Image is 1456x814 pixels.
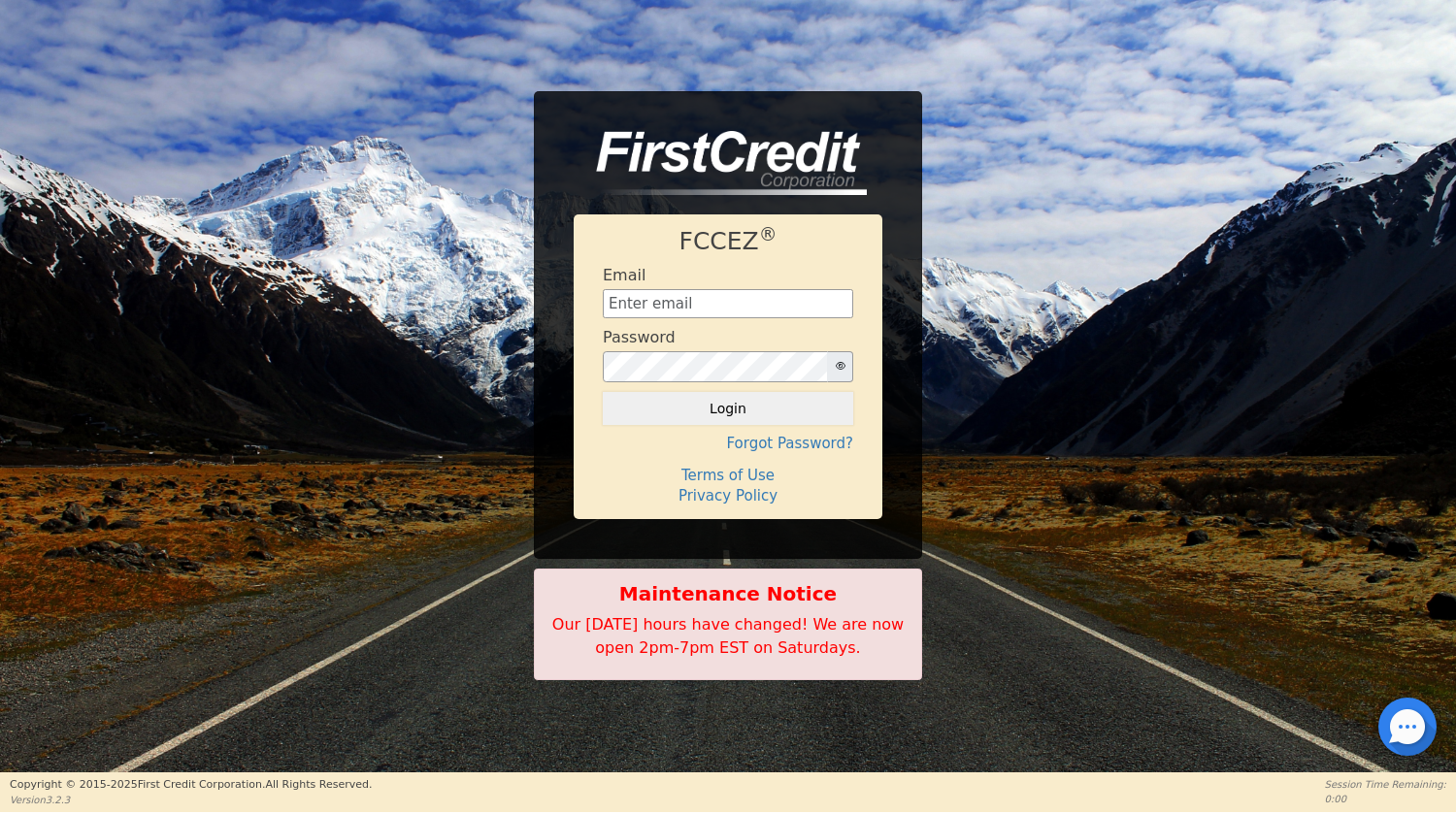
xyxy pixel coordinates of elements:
h1: FCCEZ [603,227,853,256]
button: Login [603,392,853,425]
sup: ® [759,224,778,244]
span: All Rights Reserved. [265,778,372,791]
input: password [603,351,828,382]
p: Session Time Remaining: [1325,777,1446,792]
span: Our [DATE] hours have changed! We are now open 2pm-7pm EST on Saturdays. [552,615,904,657]
input: Enter email [603,289,853,318]
h4: Forgot Password? [603,435,853,452]
h4: Terms of Use [603,467,853,484]
h4: Privacy Policy [603,487,853,505]
img: logo-CMu_cnol.png [574,131,867,195]
p: Version 3.2.3 [10,793,372,807]
h4: Email [603,266,645,284]
p: Copyright © 2015- 2025 First Credit Corporation. [10,777,372,794]
p: 0:00 [1325,792,1446,806]
h4: Password [603,328,676,346]
b: Maintenance Notice [545,579,911,608]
